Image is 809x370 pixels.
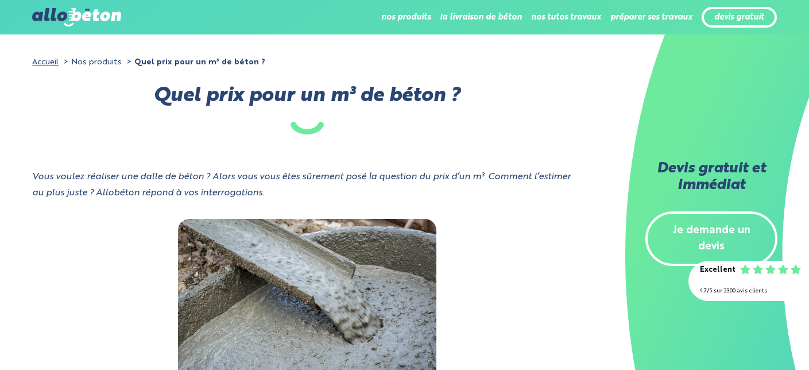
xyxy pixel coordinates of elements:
[714,13,764,22] a: devis gratuit
[700,283,798,300] div: 4.7/5 sur 2300 avis clients
[32,58,59,66] a: Accueil
[610,3,692,31] li: préparer ses travaux
[32,88,581,134] h1: Quel prix pour un m³ de béton ?
[124,54,265,71] li: Quel prix pour un m³ de béton ?
[381,3,431,31] li: nos produits
[61,54,122,71] li: Nos produits
[32,172,571,198] i: Vous voulez réaliser une dalle de béton ? Alors vous vous êtes sûrement posé la question du prix ...
[700,262,736,279] div: Excellent
[32,8,121,26] img: allobéton
[531,3,601,31] li: nos tutos travaux
[440,3,522,31] li: la livraison de béton
[645,161,777,194] h2: Devis gratuit et immédiat
[645,211,777,267] a: Je demande un devis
